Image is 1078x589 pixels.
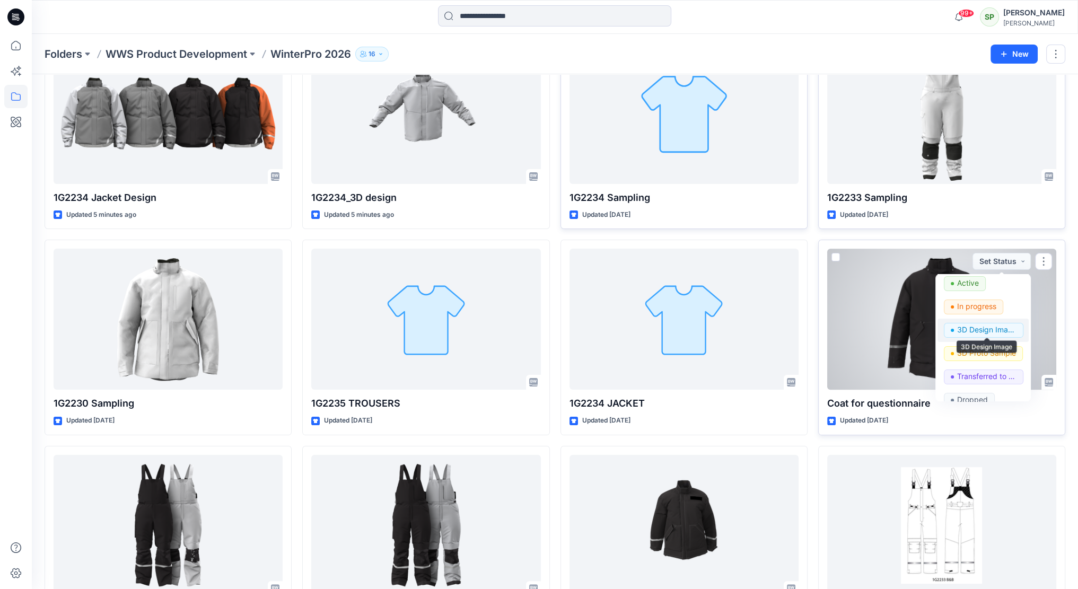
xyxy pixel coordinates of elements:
[54,190,283,205] p: 1G2234 Jacket Design
[569,249,799,390] a: 1G2234 JACKET
[54,249,283,390] a: 1G2230 Sampling
[324,415,372,426] p: Updated [DATE]
[369,48,375,60] p: 16
[980,7,999,27] div: SP
[569,190,799,205] p: 1G2234 Sampling
[957,276,979,290] p: Active
[54,43,283,184] a: 1G2234 Jacket Design
[311,396,540,411] p: 1G2235 TROUSERS
[311,43,540,184] a: 1G2234_3D design
[311,249,540,390] a: 1G2235 TROUSERS
[957,393,988,407] p: Dropped
[957,346,1016,360] p: 3D Proto Sample
[957,370,1016,383] p: Transferred to Master
[569,396,799,411] p: 1G2234 JACKET
[45,47,82,61] a: Folders
[54,396,283,411] p: 1G2230 Sampling
[827,249,1056,390] a: Coat for questionnaire
[957,323,1016,337] p: 3D Design Image
[827,396,1056,411] p: Coat for questionnaire
[355,47,389,61] button: 16
[582,209,630,221] p: Updated [DATE]
[311,190,540,205] p: 1G2234_3D design
[324,209,394,221] p: Updated 5 minutes ago
[840,209,888,221] p: Updated [DATE]
[1003,6,1065,19] div: [PERSON_NAME]
[957,300,996,313] p: In progress
[991,45,1038,64] button: New
[840,415,888,426] p: Updated [DATE]
[270,47,351,61] p: WinterPro 2026
[827,190,1056,205] p: 1G2233 Sampling
[106,47,247,61] a: WWS Product Development
[958,9,974,17] span: 99+
[66,415,115,426] p: Updated [DATE]
[582,415,630,426] p: Updated [DATE]
[66,209,136,221] p: Updated 5 minutes ago
[569,43,799,184] a: 1G2234 Sampling
[827,43,1056,184] a: 1G2233 Sampling
[1003,19,1065,27] div: [PERSON_NAME]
